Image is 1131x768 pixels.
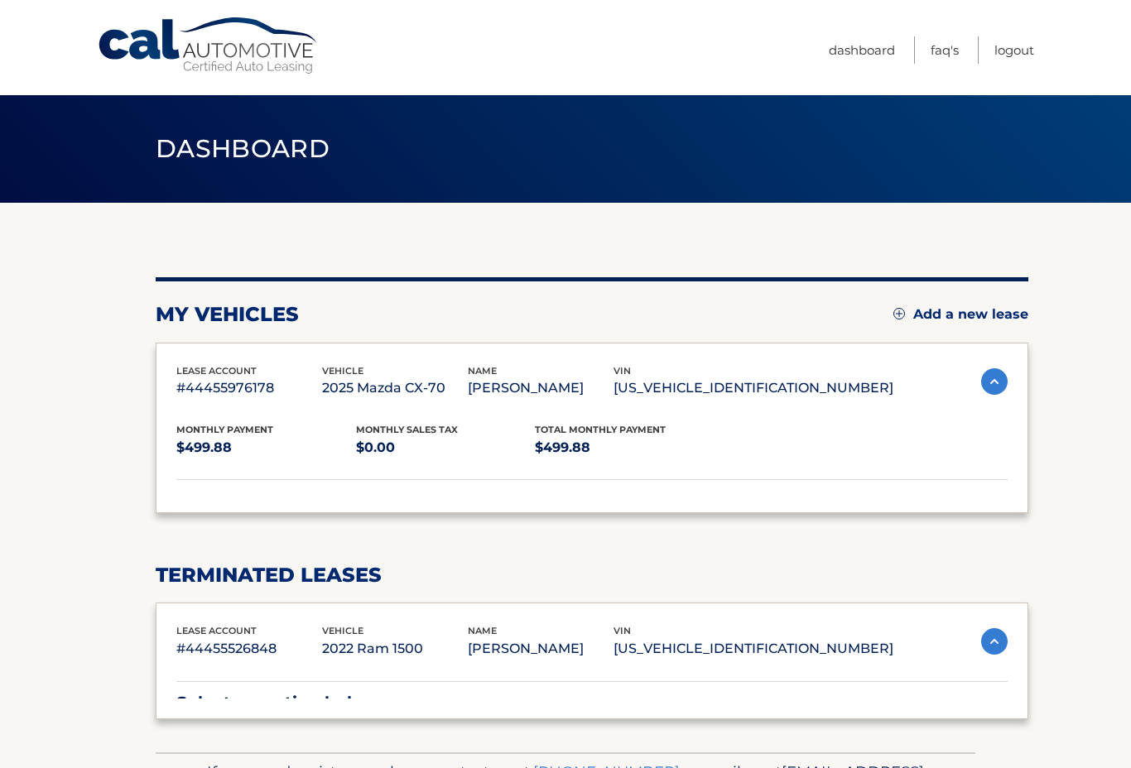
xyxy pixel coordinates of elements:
[614,377,893,400] p: [US_VEHICLE_IDENTIFICATION_NUMBER]
[176,424,273,435] span: Monthly Payment
[156,133,330,164] span: Dashboard
[981,628,1008,655] img: accordion-active.svg
[156,563,1028,588] h2: terminated leases
[931,36,959,64] a: FAQ's
[614,625,631,636] span: vin
[322,625,363,636] span: vehicle
[468,637,614,660] p: [PERSON_NAME]
[356,424,458,435] span: Monthly sales Tax
[97,17,320,75] a: Cal Automotive
[322,365,363,377] span: vehicle
[829,36,895,64] a: Dashboard
[356,436,536,459] p: $0.00
[535,436,715,459] p: $499.88
[893,306,1028,323] a: Add a new lease
[614,365,631,377] span: vin
[994,36,1034,64] a: Logout
[156,302,299,327] h2: my vehicles
[468,625,497,636] span: name
[176,625,257,636] span: lease account
[322,637,468,660] p: 2022 Ram 1500
[535,424,666,435] span: Total Monthly Payment
[468,365,497,377] span: name
[176,689,1008,718] p: Select an option below:
[176,377,322,400] p: #44455976178
[176,637,322,660] p: #44455526848
[981,368,1008,395] img: accordion-active.svg
[176,365,257,377] span: lease account
[468,377,614,400] p: [PERSON_NAME]
[322,377,468,400] p: 2025 Mazda CX-70
[614,637,893,660] p: [US_VEHICLE_IDENTIFICATION_NUMBER]
[893,308,905,319] img: add.svg
[176,436,356,459] p: $499.88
